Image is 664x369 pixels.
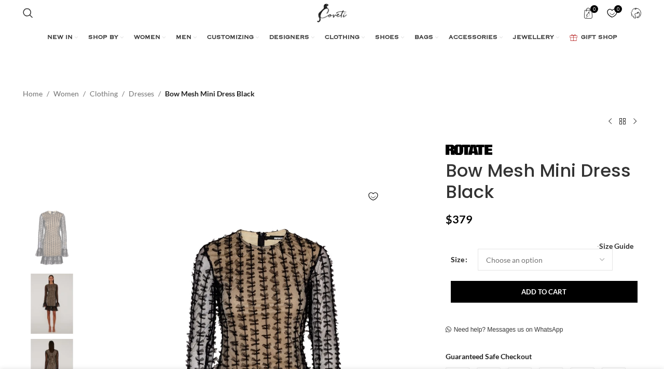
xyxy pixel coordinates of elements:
button: Add to cart [451,281,638,303]
strong: Guaranteed Safe Checkout [446,352,532,361]
span: BAGS [414,34,433,42]
a: SHOP BY [88,27,123,48]
a: Next product [629,115,641,127]
span: MEN [176,34,191,42]
div: My Wishlist [601,3,622,23]
span: SHOP BY [88,34,118,42]
span: ACCESSORIES [449,34,497,42]
a: WOMEN [134,27,165,48]
span: CLOTHING [325,34,359,42]
nav: Breadcrumb [23,88,255,100]
a: Women [53,88,79,100]
a: SHOES [375,27,404,48]
a: Need help? Messages us on WhatsApp [446,326,563,334]
a: Previous product [604,115,616,127]
a: Dresses [129,88,154,100]
bdi: 379 [446,212,473,226]
span: NEW IN [47,34,73,42]
a: MEN [176,27,197,48]
span: JEWELLERY [513,34,554,42]
a: Home [23,88,43,100]
span: 0 [590,5,598,13]
span: GIFT SHOP [581,34,617,42]
span: 0 [614,5,622,13]
img: Bow Mesh Mini Dress Black [20,208,84,268]
a: CUSTOMIZING [207,27,259,48]
span: DESIGNERS [269,34,309,42]
a: BAGS [414,27,438,48]
a: ACCESSORIES [449,27,503,48]
a: Site logo [315,8,350,17]
h1: Bow Mesh Mini Dress Black [446,160,641,203]
a: Clothing [90,88,118,100]
a: GIFT SHOP [570,27,617,48]
a: 0 [577,3,599,23]
a: 0 [601,3,622,23]
span: WOMEN [134,34,160,42]
img: GiftBag [570,34,577,41]
a: NEW IN [47,27,78,48]
a: Search [18,3,38,23]
img: Rotate Birger Christensen [446,145,492,155]
label: Size [451,254,467,265]
span: SHOES [375,34,399,42]
a: CLOTHING [325,27,365,48]
span: $ [446,212,452,226]
span: Bow Mesh Mini Dress Black [165,88,255,100]
a: JEWELLERY [513,27,559,48]
div: Main navigation [18,27,646,48]
span: CUSTOMIZING [207,34,254,42]
a: DESIGNERS [269,27,314,48]
img: Rotate Birger Christensen dress [20,274,84,334]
